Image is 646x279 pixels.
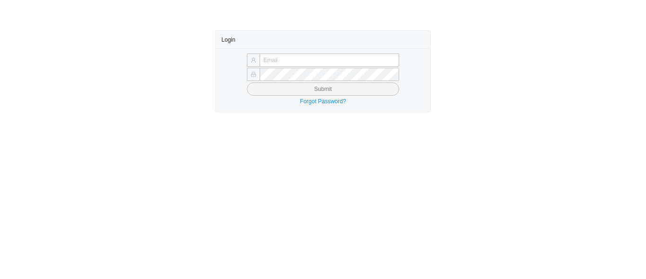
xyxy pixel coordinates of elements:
[260,54,399,67] input: Email
[251,57,256,63] span: user
[251,72,256,77] span: lock
[300,98,346,105] a: Forgot Password?
[221,31,424,48] div: Login
[247,82,399,96] button: Submit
